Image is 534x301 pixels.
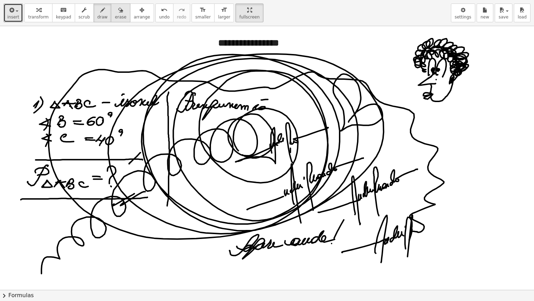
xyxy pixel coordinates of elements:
span: smaller [195,15,211,20]
span: draw [97,15,108,20]
button: keyboardkeypad [52,3,75,22]
button: arrange [130,3,154,22]
button: fullscreen [235,3,263,22]
button: save [495,3,512,22]
span: keypad [56,15,71,20]
button: undoundo [155,3,173,22]
span: fullscreen [239,15,259,20]
span: erase [115,15,126,20]
i: redo [178,6,185,14]
span: insert [7,15,19,20]
button: load [514,3,531,22]
button: format_sizesmaller [192,3,215,22]
i: format_size [221,6,227,14]
i: undo [161,6,168,14]
i: keyboard [60,6,67,14]
button: transform [24,3,52,22]
span: load [518,15,527,20]
i: format_size [200,6,206,14]
button: erase [111,3,130,22]
button: format_sizelarger [214,3,234,22]
button: redoredo [173,3,190,22]
button: new [477,3,493,22]
span: save [499,15,508,20]
span: redo [177,15,186,20]
span: arrange [134,15,150,20]
span: larger [218,15,230,20]
button: draw [94,3,112,22]
span: undo [159,15,170,20]
span: scrub [79,15,90,20]
span: settings [455,15,471,20]
button: insert [3,3,23,22]
button: scrub [75,3,94,22]
span: new [480,15,489,20]
button: settings [451,3,475,22]
span: transform [28,15,49,20]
